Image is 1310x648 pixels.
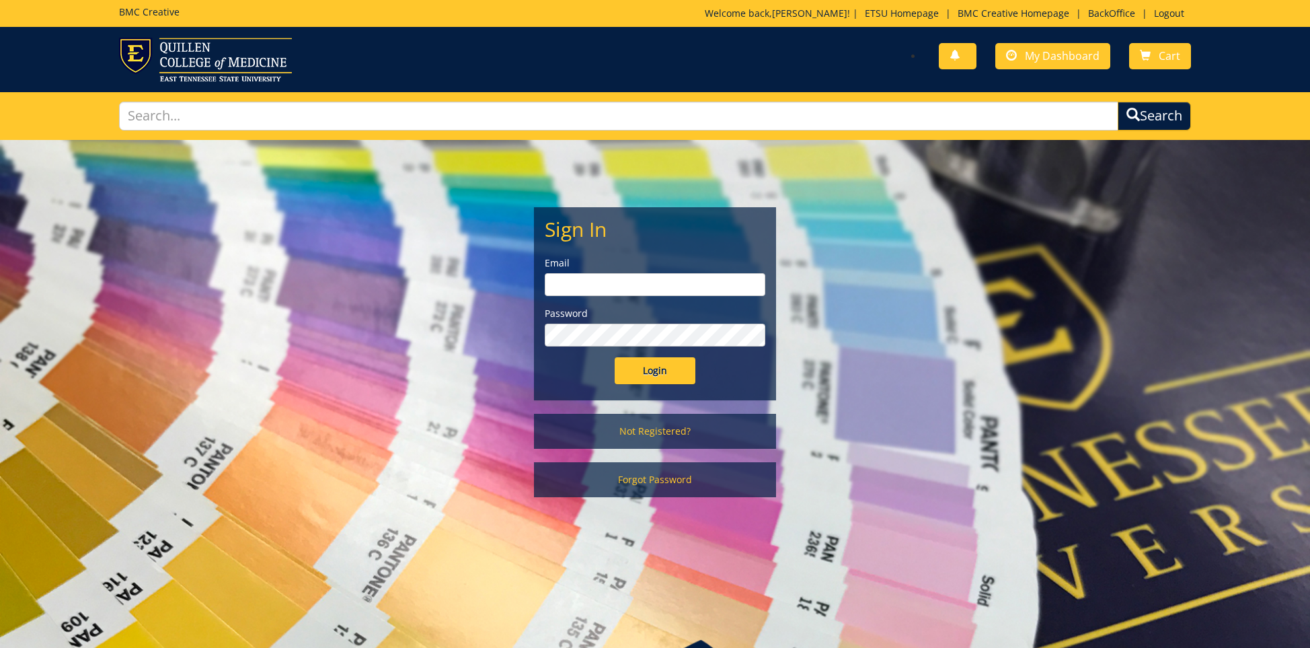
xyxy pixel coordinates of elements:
[119,38,292,81] img: ETSU logo
[1025,48,1100,63] span: My Dashboard
[1147,7,1191,20] a: Logout
[951,7,1076,20] a: BMC Creative Homepage
[1118,102,1191,131] button: Search
[1129,43,1191,69] a: Cart
[534,414,776,449] a: Not Registered?
[545,307,765,320] label: Password
[772,7,847,20] a: [PERSON_NAME]
[119,102,1118,131] input: Search...
[995,43,1110,69] a: My Dashboard
[119,7,180,17] h5: BMC Creative
[858,7,946,20] a: ETSU Homepage
[534,462,776,497] a: Forgot Password
[545,256,765,270] label: Email
[615,357,695,384] input: Login
[1081,7,1142,20] a: BackOffice
[1159,48,1180,63] span: Cart
[545,218,765,240] h2: Sign In
[705,7,1191,20] p: Welcome back, ! | | | |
